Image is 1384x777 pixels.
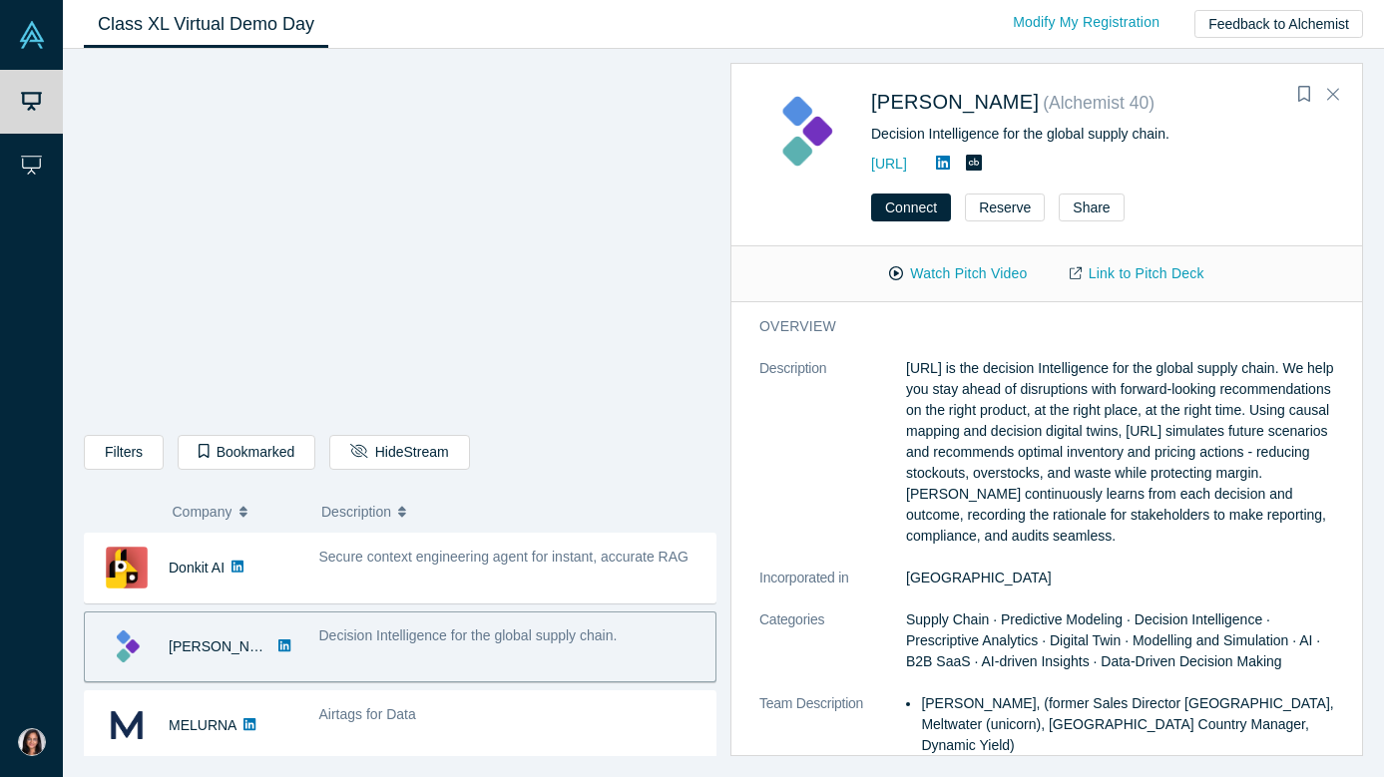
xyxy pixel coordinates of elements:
[319,627,618,643] span: Decision Intelligence for the global supply chain.
[759,316,1306,337] h3: overview
[759,358,906,568] dt: Description
[85,65,715,420] iframe: Alchemist Class XL Demo Day: Vault
[319,706,416,722] span: Airtags for Data
[992,5,1180,40] a: Modify My Registration
[759,86,850,177] img: Kimaru AI's Logo
[871,124,1334,145] div: Decision Intelligence for the global supply chain.
[319,549,689,565] span: Secure context engineering agent for instant, accurate RAG
[169,717,236,733] a: MELURNA
[906,568,1334,588] dd: [GEOGRAPHIC_DATA]
[18,21,46,49] img: Alchemist Vault Logo
[84,1,328,48] a: Class XL Virtual Demo Day
[329,435,469,470] button: HideStream
[84,435,164,470] button: Filters
[169,560,225,576] a: Donkit AI
[18,728,46,756] img: Gayathri Radhakrishnan's Account
[106,625,148,667] img: Kimaru AI's Logo
[321,491,391,533] span: Description
[965,194,1045,221] button: Reserve
[906,358,1334,547] p: [URL] is the decision Intelligence for the global supply chain. We help you stay ahead of disrupt...
[871,156,907,172] a: [URL]
[1049,256,1225,291] a: Link to Pitch Deck
[871,194,951,221] button: Connect
[169,638,283,654] a: [PERSON_NAME]
[178,435,315,470] button: Bookmarked
[173,491,232,533] span: Company
[1043,93,1154,113] small: ( Alchemist 40 )
[1194,10,1363,38] button: Feedback to Alchemist
[173,491,301,533] button: Company
[321,491,702,533] button: Description
[106,704,148,746] img: MELURNA's Logo
[106,547,148,588] img: Donkit AI's Logo
[871,91,1039,113] a: [PERSON_NAME]
[759,568,906,609] dt: Incorporated in
[1059,194,1124,221] button: Share
[759,609,906,693] dt: Categories
[921,693,1334,756] li: [PERSON_NAME], (former Sales Director [GEOGRAPHIC_DATA], Meltwater (unicorn), [GEOGRAPHIC_DATA] C...
[906,611,1320,669] span: Supply Chain · Predictive Modeling · Decision Intelligence · Prescriptive Analytics · Digital Twi...
[1318,79,1348,111] button: Close
[868,256,1048,291] button: Watch Pitch Video
[1290,81,1318,109] button: Bookmark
